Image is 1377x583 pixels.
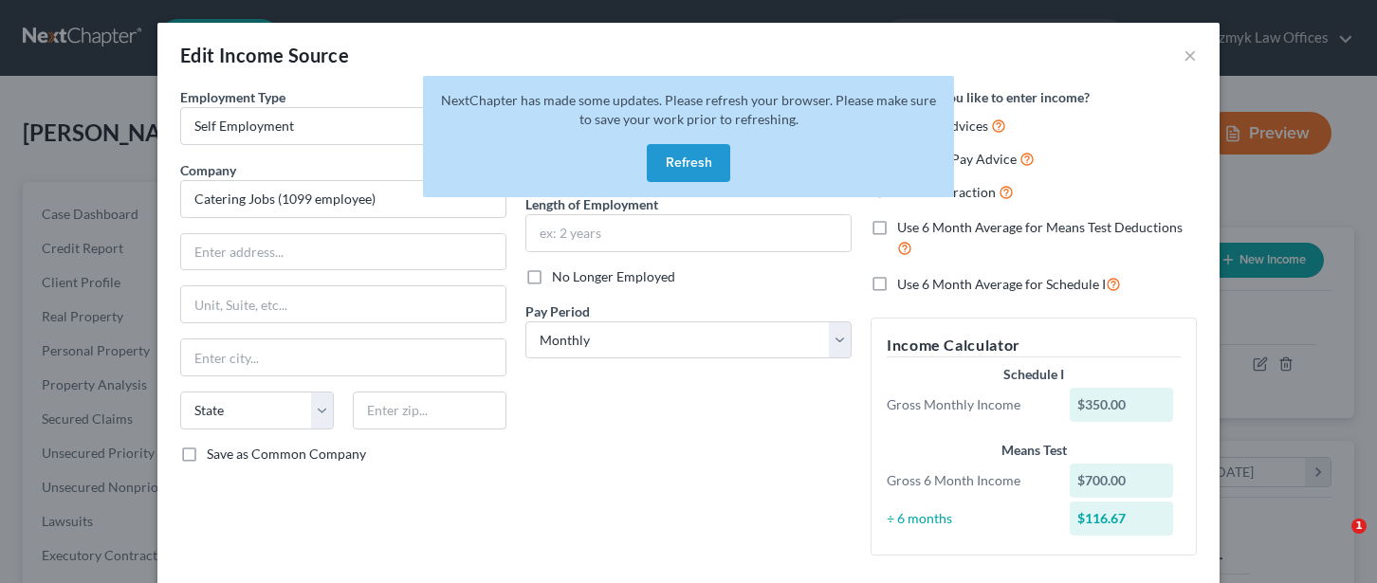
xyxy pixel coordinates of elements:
h5: Income Calculator [887,334,1181,357]
label: How would you like to enter income? [871,87,1090,107]
div: ÷ 6 months [877,509,1060,528]
span: Pay Period [525,303,590,319]
iframe: Intercom live chat [1313,519,1358,564]
button: Refresh [647,144,730,182]
div: Means Test [887,441,1181,460]
div: Gross Monthly Income [877,395,1060,414]
div: $116.67 [1070,501,1174,536]
span: Employment Type [180,89,285,105]
div: Schedule I [887,365,1181,384]
button: × [1184,44,1197,66]
span: Save as Common Company [207,446,366,462]
span: Use 6 Month Average for Schedule I [897,276,1106,292]
div: Edit Income Source [180,42,349,68]
input: Search company by name... [180,180,506,218]
input: Enter city... [181,339,505,375]
input: Unit, Suite, etc... [181,286,505,322]
span: No Longer Employed [552,268,675,284]
span: Just One Pay Advice [897,151,1017,167]
span: NextChapter has made some updates. Please refresh your browser. Please make sure to save your wor... [441,92,936,127]
span: 1 [1351,519,1367,534]
div: Gross 6 Month Income [877,471,1060,490]
input: Enter zip... [353,392,506,429]
span: Company [180,162,236,178]
div: $700.00 [1070,464,1174,498]
span: Use 6 Month Average for Means Test Deductions [897,219,1183,235]
div: $350.00 [1070,388,1174,422]
input: ex: 2 years [526,215,851,251]
input: Enter address... [181,234,505,270]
